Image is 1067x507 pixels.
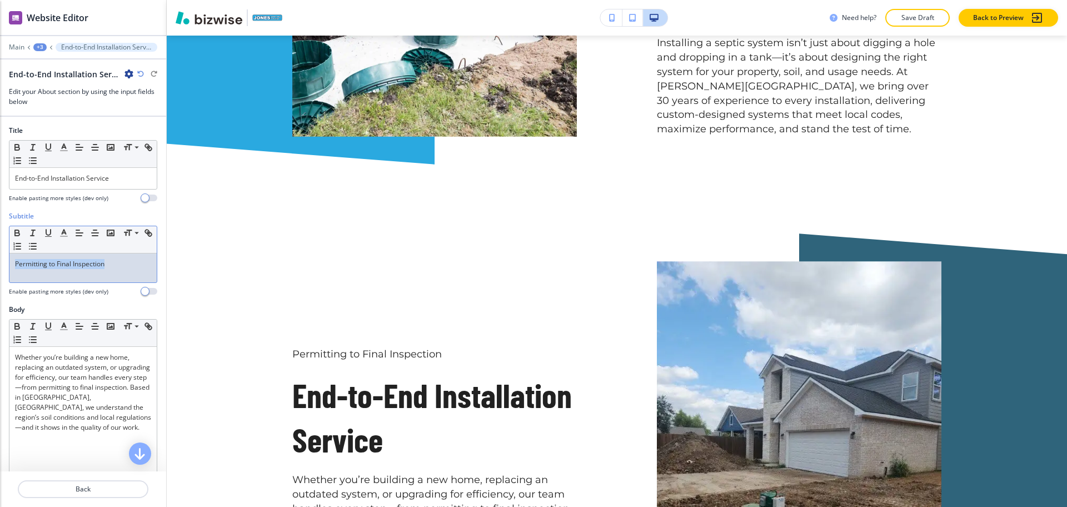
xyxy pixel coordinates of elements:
img: editor icon [9,11,22,24]
h2: Title [9,126,23,136]
p: Back to Preview [973,13,1024,23]
h2: Subtitle [9,211,34,221]
h2: Website Editor [27,11,88,24]
button: End-to-End Installation Service [56,43,157,52]
h2: End-to-End Installation Service [292,373,577,462]
h2: End-to-End Installation Service [9,68,120,80]
h3: Edit your About section by using the input fields below [9,87,157,107]
h4: Enable pasting more styles (dev only) [9,287,108,296]
button: Main [9,43,24,51]
button: Save Draft [885,9,950,27]
button: Back [18,480,148,498]
h3: Need help? [842,13,876,23]
button: +3 [33,43,47,51]
p: Save Draft [900,13,935,23]
p: Permitting to Final Inspection [15,259,151,269]
p: Installing a septic system isn’t just about digging a hole and dropping in a tank—it’s about desi... [657,36,941,137]
img: Your Logo [252,14,282,21]
p: End-to-End Installation Service [15,173,151,183]
img: Bizwise Logo [176,11,242,24]
p: Back [19,484,147,494]
p: Whether you’re building a new home, replacing an outdated system, or upgrading for efficiency, ou... [15,352,151,433]
h4: Enable pasting more styles (dev only) [9,194,108,202]
h2: Body [9,305,24,315]
button: Back to Preview [959,9,1058,27]
p: End-to-End Installation Service [61,43,152,51]
p: Permitting to Final Inspection [292,347,577,362]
